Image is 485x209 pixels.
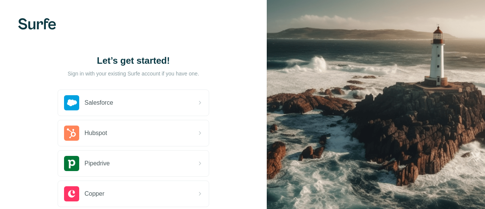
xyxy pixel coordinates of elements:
[84,189,104,198] span: Copper
[58,55,209,67] h1: Let’s get started!
[64,156,79,171] img: pipedrive's logo
[64,186,79,201] img: copper's logo
[18,18,56,30] img: Surfe's logo
[84,129,107,138] span: Hubspot
[84,98,113,107] span: Salesforce
[84,159,110,168] span: Pipedrive
[64,126,79,141] img: hubspot's logo
[64,95,79,110] img: salesforce's logo
[67,70,199,77] p: Sign in with your existing Surfe account if you have one.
